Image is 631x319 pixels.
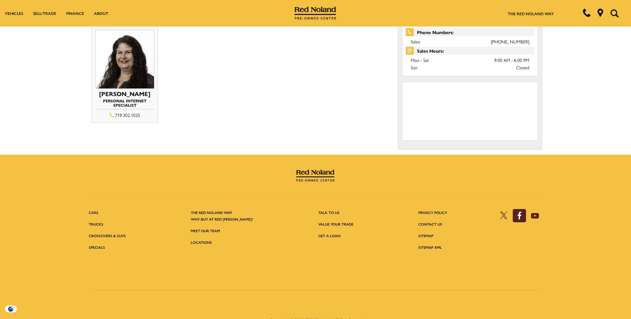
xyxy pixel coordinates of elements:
span: Closed [516,64,529,71]
img: Opt-Out Icon [3,305,19,312]
a: The Red Noland Way [191,210,232,215]
a: Red Noland Pre-Owned [294,9,336,16]
a: Why Buy at Red [PERSON_NAME]? [191,217,253,222]
a: Crossovers & SUVs [89,233,126,238]
a: Sitemap [418,233,433,238]
span: 9:00 AM - 6:00 PM [494,56,529,64]
a: [PHONE_NUMBER] [491,38,529,45]
h3: [PERSON_NAME] [95,90,154,97]
a: Cars [89,210,98,215]
button: Open the search field [608,0,621,26]
a: The Red Noland Way [508,11,554,17]
section: Click to Open Cookie Consent Modal [3,305,19,312]
a: Contact Us [418,222,442,227]
a: Talk to Us [318,210,340,215]
img: Red Noland Pre-Owned [294,7,336,20]
div: 719.302.1035 [95,111,154,119]
h4: Personal Internet Specialist [95,99,154,109]
iframe: Dealer location map [406,85,535,135]
span: Phone Numbers: [406,28,535,36]
span: Sun [411,64,417,71]
img: Carrie Mendoza [95,30,154,89]
a: Open Twitter in a new window [497,209,510,222]
a: Trucks [89,222,103,227]
img: Red Noland Pre-Owned [296,170,335,182]
a: Privacy Policy [418,210,447,215]
a: Meet Our Team [191,228,220,233]
a: Open Youtube-play in a new window [528,209,542,222]
a: Value Your Trade [318,222,353,227]
span: Sales: [411,38,421,45]
span: Mon - Sat [411,57,429,63]
a: Get A Loan [318,233,341,238]
a: Locations [191,240,212,245]
a: Sitemap XML [418,245,442,250]
a: Open Facebook in a new window [513,209,526,222]
a: Specials [89,245,105,250]
span: Sales Hours: [406,47,535,55]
